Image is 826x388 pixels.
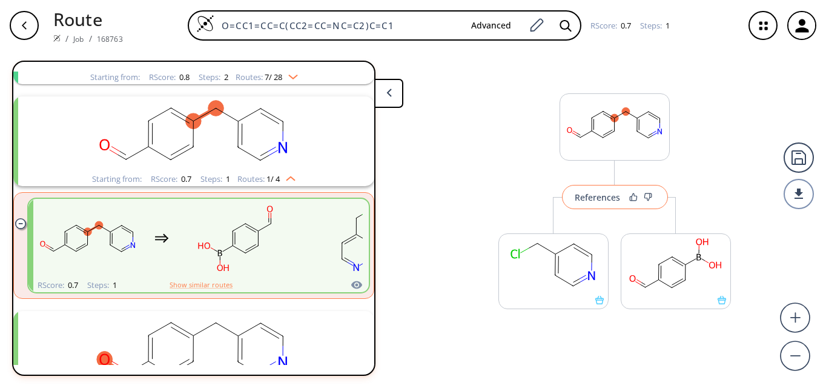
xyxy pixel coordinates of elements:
svg: O=Cc1ccc(B(O)O)cc1 [181,201,290,276]
span: 2 [222,72,228,82]
span: 0.7 [179,173,191,184]
div: Steps : [87,281,117,289]
img: Logo Spaya [196,15,214,33]
svg: O=Cc1ccc(Cc2ccncc2)cc1 [560,94,669,156]
svg: O=Cc1ccc(Cc2ccncc2)cc1 [36,96,351,172]
div: Routes: [236,73,298,81]
img: Up [280,172,296,181]
li: / [89,32,92,45]
div: Steps : [640,22,670,30]
span: 0.7 [66,279,78,290]
div: Steps : [200,175,230,183]
span: 1 [111,279,117,290]
li: / [65,32,68,45]
span: 7 / 28 [265,73,282,81]
svg: O=Cc1ccc(Cc2ccncc2)cc1 [36,311,351,387]
img: Down [282,70,298,79]
button: Show similar routes [170,279,233,290]
svg: O=Cc1ccc(B(O)O)cc1 [621,234,730,296]
input: Enter SMILES [214,19,461,32]
a: 168763 [97,34,123,44]
span: 1 / 4 [266,175,280,183]
button: References [562,185,668,209]
span: 0.7 [619,20,631,31]
span: 1 [664,20,670,31]
div: RScore : [149,73,190,81]
a: Job [73,34,84,44]
div: References [575,193,620,201]
svg: O=Cc1ccc(Cc2ccncc2)cc1 [33,201,142,276]
svg: ClCc1ccncc1 [302,201,411,276]
div: Starting from: [92,175,142,183]
div: RScore : [38,281,78,289]
div: RScore : [151,175,191,183]
svg: ClCc1ccncc1 [499,234,608,296]
button: Advanced [461,15,521,37]
div: Steps : [199,73,228,81]
span: 1 [224,173,230,184]
p: Route [53,6,123,32]
div: Routes: [237,175,296,183]
div: RScore : [590,22,631,30]
div: Starting from: [90,73,140,81]
span: 0.8 [177,72,190,82]
img: Spaya logo [53,35,61,42]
